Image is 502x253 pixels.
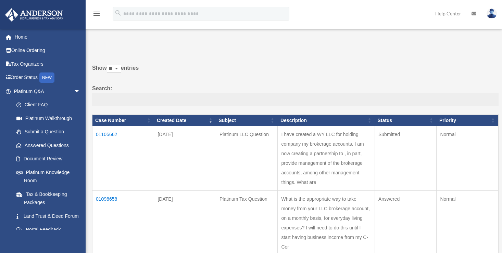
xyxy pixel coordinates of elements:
[5,44,91,57] a: Online Ordering
[114,9,122,17] i: search
[10,125,87,139] a: Submit a Question
[5,71,91,85] a: Order StatusNEW
[92,93,499,106] input: Search:
[10,187,87,209] a: Tax & Bookkeeping Packages
[92,10,101,18] i: menu
[278,115,375,126] th: Description: activate to sort column ascending
[5,57,91,71] a: Tax Organizers
[92,84,499,106] label: Search:
[107,65,121,73] select: Showentries
[437,126,499,191] td: Normal
[10,209,87,223] a: Land Trust & Deed Forum
[375,126,436,191] td: Submitted
[10,138,84,152] a: Answered Questions
[92,126,154,191] td: 01105662
[10,165,87,187] a: Platinum Knowledge Room
[216,115,277,126] th: Subject: activate to sort column ascending
[92,63,499,80] label: Show entries
[10,111,87,125] a: Platinum Walkthrough
[10,98,87,112] a: Client FAQ
[154,126,216,191] td: [DATE]
[39,72,54,83] div: NEW
[5,84,87,98] a: Platinum Q&Aarrow_drop_down
[10,223,87,237] a: Portal Feedback
[437,115,499,126] th: Priority: activate to sort column ascending
[3,8,65,22] img: Anderson Advisors Platinum Portal
[74,84,87,98] span: arrow_drop_down
[5,30,91,44] a: Home
[154,115,216,126] th: Created Date: activate to sort column ascending
[92,115,154,126] th: Case Number: activate to sort column ascending
[92,12,101,18] a: menu
[375,115,436,126] th: Status: activate to sort column ascending
[216,126,277,191] td: Platinum LLC Question
[487,9,497,18] img: User Pic
[10,152,87,166] a: Document Review
[278,126,375,191] td: I have created a WY LLC for holding company my brokerage accounts. I am now creating a partnershi...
